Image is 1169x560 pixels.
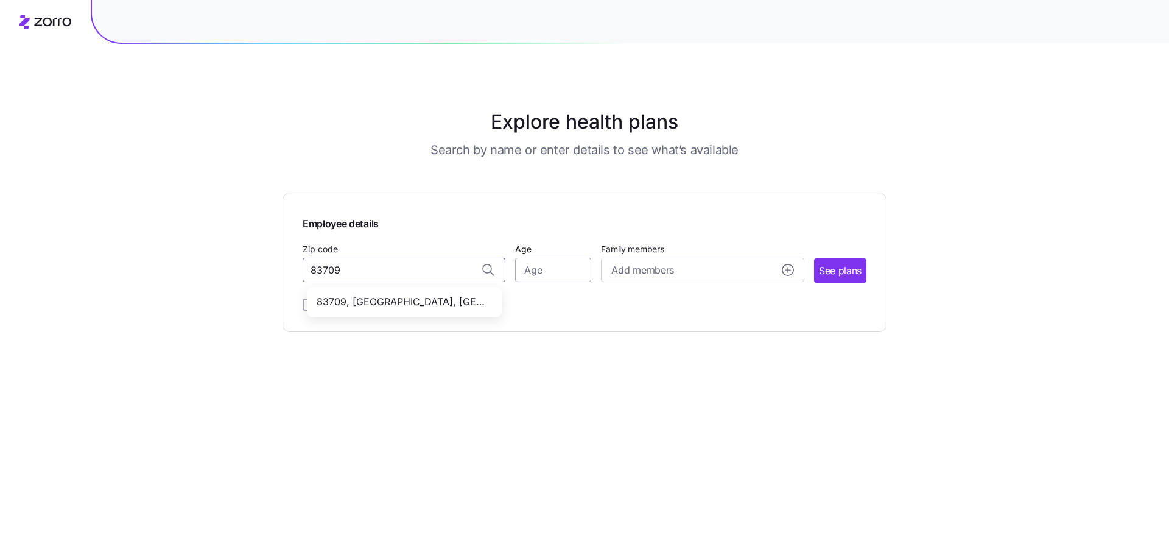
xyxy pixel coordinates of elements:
input: Zip code [303,258,505,282]
h3: Search by name or enter details to see what’s available [430,141,739,158]
label: Age [515,243,532,256]
label: Zip code [303,243,338,256]
span: 83709, [GEOGRAPHIC_DATA], [GEOGRAPHIC_DATA] [317,294,487,310]
button: See plans [814,258,866,283]
span: Family members [601,243,804,255]
span: Add members [611,263,673,278]
span: See plans [819,263,862,278]
h1: Explore health plans [313,107,857,136]
button: Add membersadd icon [601,258,804,282]
input: Age [515,258,591,282]
span: Employee details [303,213,379,232]
svg: add icon [782,264,794,276]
